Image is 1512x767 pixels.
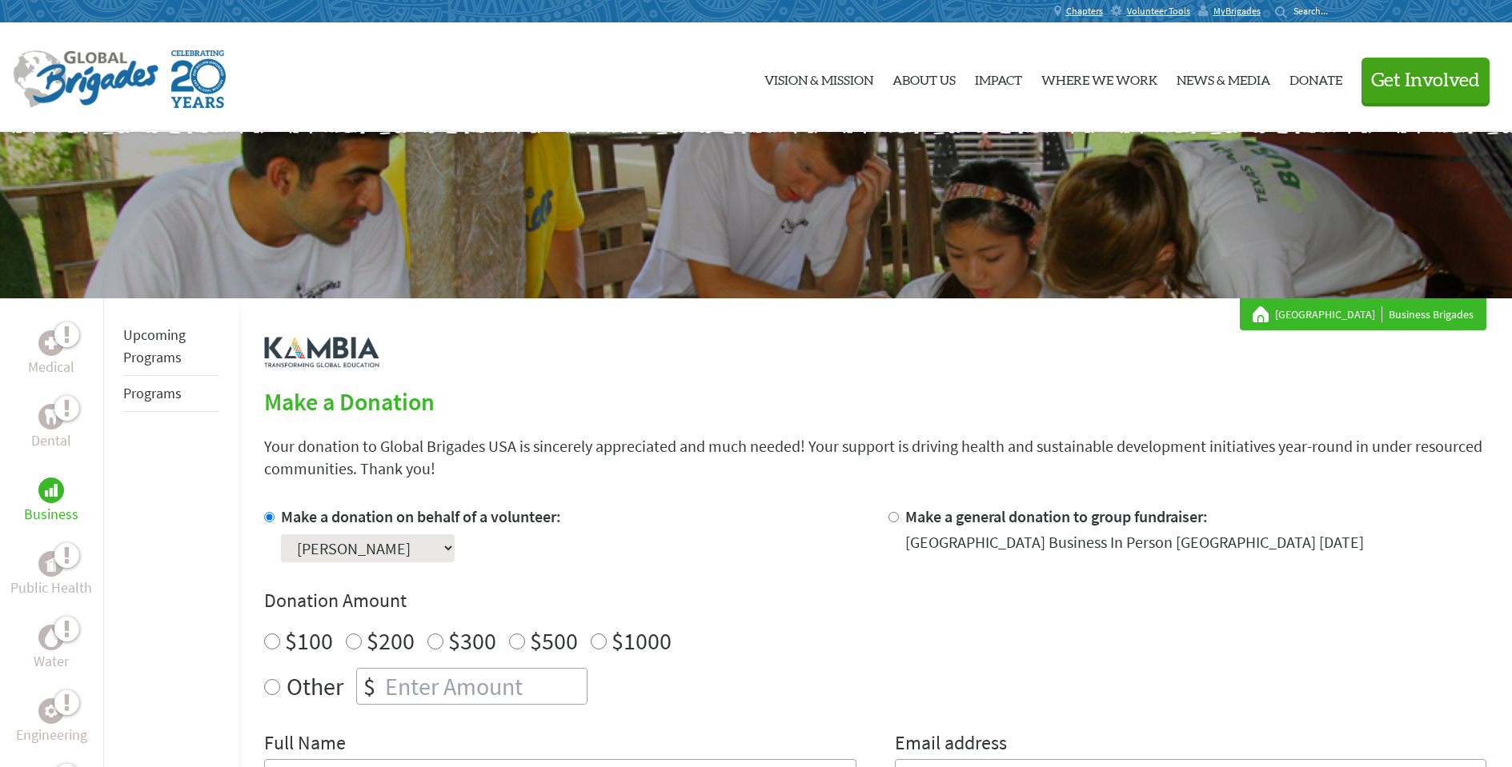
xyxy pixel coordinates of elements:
h2: Make a Donation [264,387,1486,416]
label: $300 [448,625,496,656]
p: Water [34,650,69,673]
label: $500 [530,625,578,656]
p: Engineering [16,724,87,746]
a: Donate [1289,36,1342,119]
label: Full Name [264,730,346,759]
a: Where We Work [1041,36,1157,119]
input: Search... [1293,5,1339,17]
input: Enter Amount [382,669,587,704]
span: Get Involved [1371,71,1480,90]
div: Medical [38,330,64,356]
a: About Us [892,36,956,119]
div: [GEOGRAPHIC_DATA] Business In Person [GEOGRAPHIC_DATA] [DATE] [905,531,1364,553]
img: Dental [45,409,58,424]
img: Medical [45,337,58,350]
li: Programs [123,376,220,412]
a: Impact [975,36,1022,119]
label: $200 [367,625,415,656]
a: MedicalMedical [28,330,74,378]
a: Public HealthPublic Health [10,551,92,599]
img: logo-kambia.png [264,337,379,368]
p: Your donation to Global Brigades USA is sincerely appreciated and much needed! Your support is dr... [264,435,1486,480]
img: Water [45,628,58,646]
img: Public Health [45,556,58,572]
div: Public Health [38,551,64,577]
label: Other [287,668,343,705]
a: Vision & Mission [764,36,873,119]
img: Global Brigades Celebrating 20 Years [171,50,226,108]
a: BusinessBusiness [24,477,78,525]
a: WaterWater [34,625,69,673]
label: $1000 [612,625,672,656]
div: Business [38,477,64,503]
button: Get Involved [1362,58,1490,103]
div: Engineering [38,698,64,724]
a: DentalDental [31,404,71,452]
p: Public Health [10,577,92,599]
span: MyBrigades [1213,5,1261,18]
label: Email address [895,730,1007,759]
div: Business Brigades [1253,306,1474,322]
img: Business [45,484,58,497]
p: Dental [31,429,71,452]
label: Make a donation on behalf of a volunteer: [281,506,561,526]
a: Programs [123,384,182,402]
a: News & Media [1177,36,1270,119]
a: [GEOGRAPHIC_DATA] [1275,306,1382,322]
a: EngineeringEngineering [16,698,87,746]
span: Volunteer Tools [1127,5,1190,18]
h4: Donation Amount [264,588,1486,613]
img: Global Brigades Logo [13,50,158,108]
label: Make a general donation to group fundraiser: [905,506,1208,526]
p: Business [24,503,78,525]
div: Dental [38,404,64,429]
p: Medical [28,356,74,378]
a: Upcoming Programs [123,326,186,366]
div: $ [357,669,382,704]
label: $100 [285,625,333,656]
div: Water [38,625,64,650]
li: Upcoming Programs [123,318,220,376]
img: Engineering [45,705,58,717]
span: Chapters [1066,5,1103,18]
